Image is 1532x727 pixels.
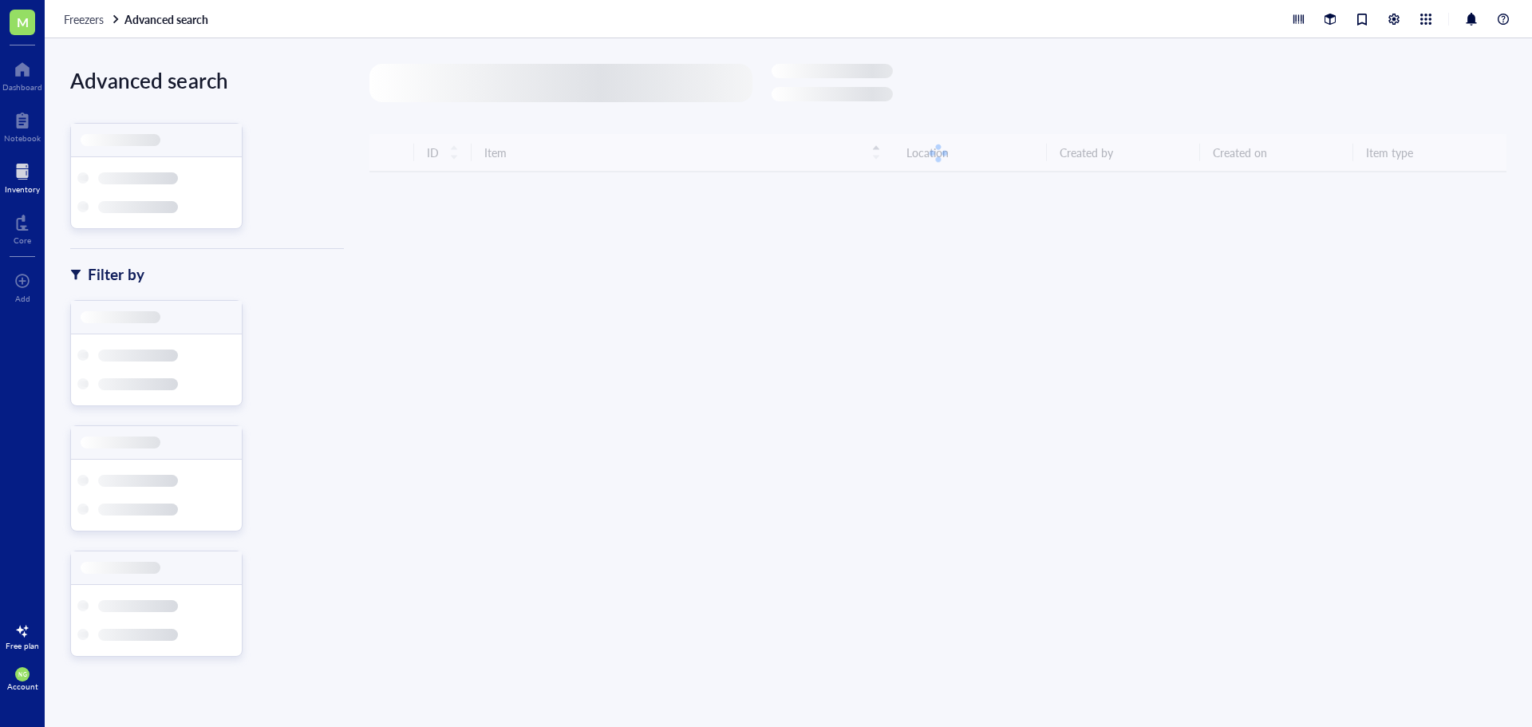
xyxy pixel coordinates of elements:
span: NG [18,671,26,678]
a: Dashboard [2,57,42,92]
div: Notebook [4,133,41,143]
div: Core [14,235,31,245]
div: Account [7,682,38,691]
span: M [17,12,29,32]
a: Advanced search [124,12,211,26]
a: Freezers [64,12,121,26]
a: Core [14,210,31,245]
a: Inventory [5,159,40,194]
a: Notebook [4,108,41,143]
div: Dashboard [2,82,42,92]
div: Free plan [6,641,39,650]
div: Add [15,294,30,303]
div: Inventory [5,184,40,194]
div: Advanced search [70,64,344,97]
div: Filter by [88,263,144,286]
span: Freezers [64,11,104,27]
